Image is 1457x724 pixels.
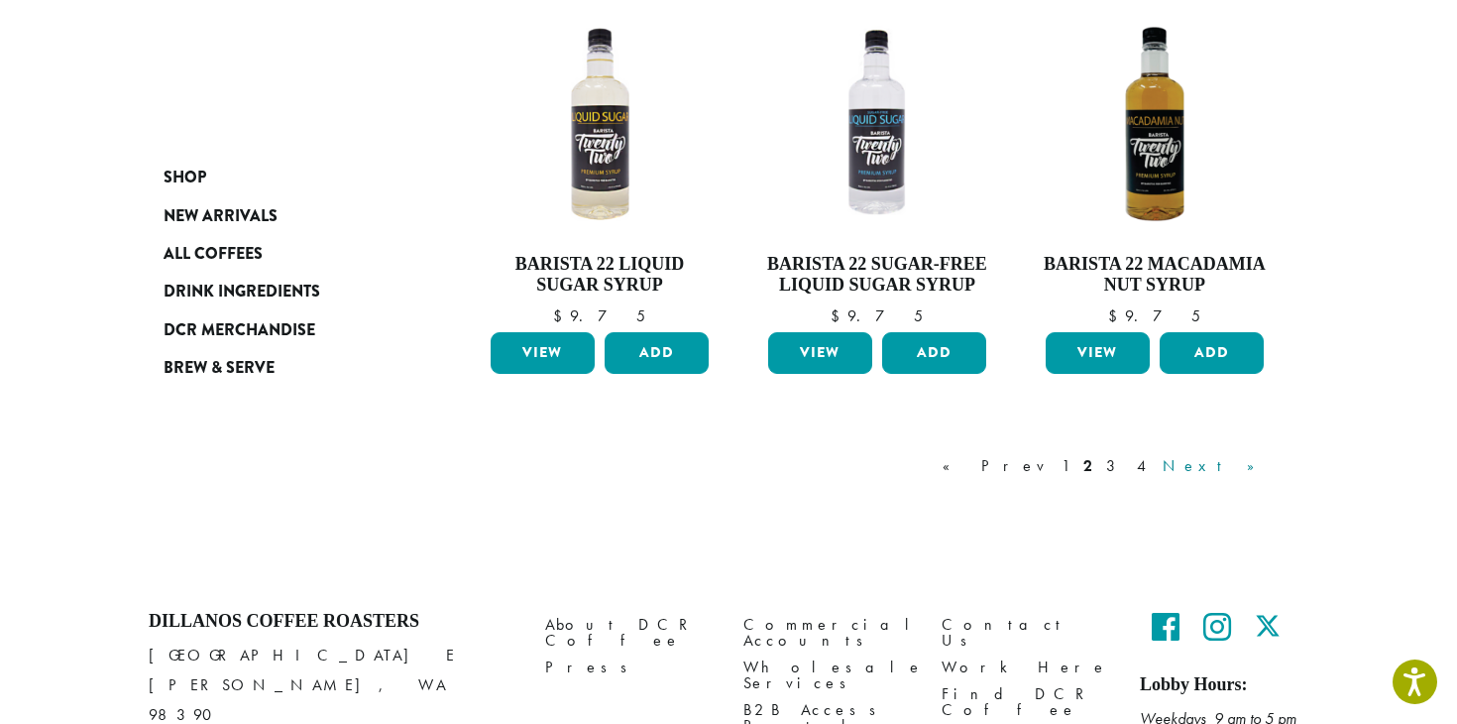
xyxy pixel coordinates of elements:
span: $ [1108,305,1125,326]
a: View [768,332,872,374]
a: Drink Ingredients [164,273,401,310]
bdi: 9.75 [831,305,923,326]
a: About DCR Coffee [545,611,714,654]
span: DCR Merchandise [164,318,315,343]
bdi: 9.75 [553,305,645,326]
a: 1 [1058,454,1073,478]
bdi: 9.75 [1108,305,1200,326]
span: Drink Ingredients [164,280,320,304]
span: Shop [164,166,206,190]
span: New Arrivals [164,204,278,229]
span: $ [553,305,570,326]
a: Shop [164,159,401,196]
a: 2 [1079,454,1096,478]
a: Barista 22 Liquid Sugar Syrup $9.75 [486,10,714,324]
button: Add [1160,332,1264,374]
a: New Arrivals [164,196,401,234]
button: Add [882,332,986,374]
a: Barista 22 Sugar-Free Liquid Sugar Syrup $9.75 [763,10,991,324]
a: DCR Merchandise [164,311,401,349]
span: All Coffees [164,242,263,267]
h5: Lobby Hours: [1140,674,1308,696]
a: Next » [1159,454,1273,478]
span: $ [831,305,847,326]
h4: Dillanos Coffee Roasters [149,611,515,633]
a: Wholesale Services [743,654,912,696]
a: 4 [1133,454,1153,478]
img: SF-LIQUID-SUGAR-300x300.png [763,10,991,238]
h4: Barista 22 Liquid Sugar Syrup [486,254,714,297]
a: View [1046,332,1150,374]
a: Contact Us [942,611,1110,654]
a: « Prev [939,454,1052,478]
a: All Coffees [164,235,401,273]
h4: Barista 22 Macadamia Nut Syrup [1041,254,1269,297]
img: MacadamiaNut-01-300x300.png [1041,10,1269,238]
a: Brew & Serve [164,349,401,387]
a: Work Here [942,654,1110,680]
h4: Barista 22 Sugar-Free Liquid Sugar Syrup [763,254,991,297]
img: LIQUID-SUGAR-300x300.png [486,10,714,238]
a: View [491,332,595,374]
span: Brew & Serve [164,356,275,381]
a: Commercial Accounts [743,611,912,654]
a: Barista 22 Macadamia Nut Syrup $9.75 [1041,10,1269,324]
a: Press [545,654,714,680]
a: Find DCR Coffee [942,680,1110,723]
a: 3 [1102,454,1127,478]
button: Add [605,332,709,374]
